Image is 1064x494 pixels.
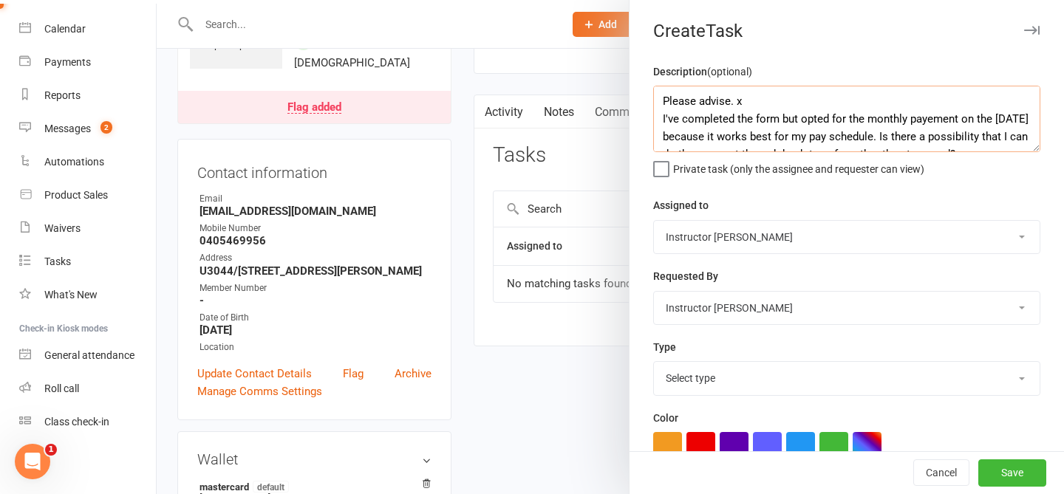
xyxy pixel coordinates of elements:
[19,405,156,439] a: Class kiosk mode
[44,156,104,168] div: Automations
[19,179,156,212] a: Product Sales
[19,212,156,245] a: Waivers
[44,289,98,301] div: What's New
[978,460,1046,487] button: Save
[19,245,156,278] a: Tasks
[19,46,156,79] a: Payments
[19,112,156,145] a: Messages 2
[44,416,109,428] div: Class check-in
[44,189,108,201] div: Product Sales
[44,56,91,68] div: Payments
[44,123,91,134] div: Messages
[44,255,71,267] div: Tasks
[15,444,50,479] iframe: Intercom live chat
[44,222,81,234] div: Waivers
[653,197,709,213] label: Assigned to
[19,145,156,179] a: Automations
[19,372,156,405] a: Roll call
[653,410,678,426] label: Color
[19,79,156,112] a: Reports
[673,158,924,175] span: Private task (only the assignee and requester can view)
[100,121,112,134] span: 2
[653,268,718,284] label: Requested By
[913,460,969,487] button: Cancel
[653,339,676,355] label: Type
[19,339,156,372] a: General attendance kiosk mode
[44,23,86,35] div: Calendar
[707,66,752,78] small: (optional)
[19,13,156,46] a: Calendar
[19,278,156,312] a: What's New
[45,444,57,456] span: 1
[653,64,752,80] label: Description
[44,89,81,101] div: Reports
[630,21,1064,41] div: Create Task
[44,349,134,361] div: General attendance
[44,382,79,394] div: Roll call
[653,86,1040,152] textarea: Please advise. x I've completed the form but opted for the monthly payement on the [DATE] because...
